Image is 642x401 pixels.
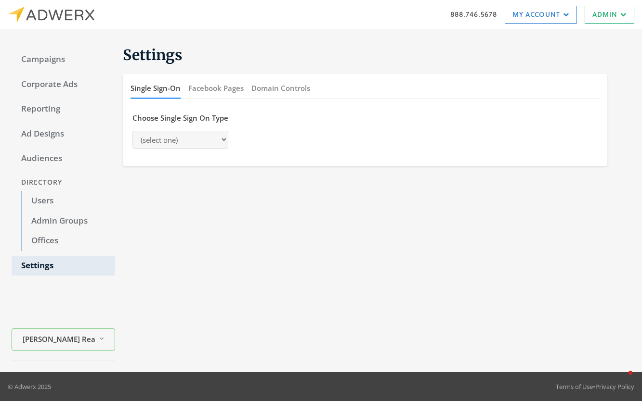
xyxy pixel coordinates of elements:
[21,191,115,211] a: Users
[505,6,577,24] a: My Account
[12,124,115,144] a: Ad Designs
[595,382,634,391] a: Privacy Policy
[609,368,632,391] iframe: Intercom live chat
[23,333,95,344] span: [PERSON_NAME] Realty
[123,46,183,64] span: Settings
[12,75,115,95] a: Corporate Ads
[12,149,115,169] a: Audiences
[450,9,497,19] a: 888.746.5678
[8,382,51,391] p: © Adwerx 2025
[556,382,593,391] a: Terms of Use
[188,78,244,99] button: Facebook Pages
[12,50,115,70] a: Campaigns
[12,256,115,276] a: Settings
[12,328,115,351] button: [PERSON_NAME] Realty
[12,99,115,119] a: Reporting
[21,211,115,231] a: Admin Groups
[132,113,228,123] h5: Choose Single Sign On Type
[8,6,94,23] img: Adwerx
[585,6,634,24] a: Admin
[12,174,115,191] div: Directory
[21,231,115,251] a: Offices
[131,78,181,99] button: Single Sign-On
[251,78,310,99] button: Domain Controls
[556,382,634,391] div: •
